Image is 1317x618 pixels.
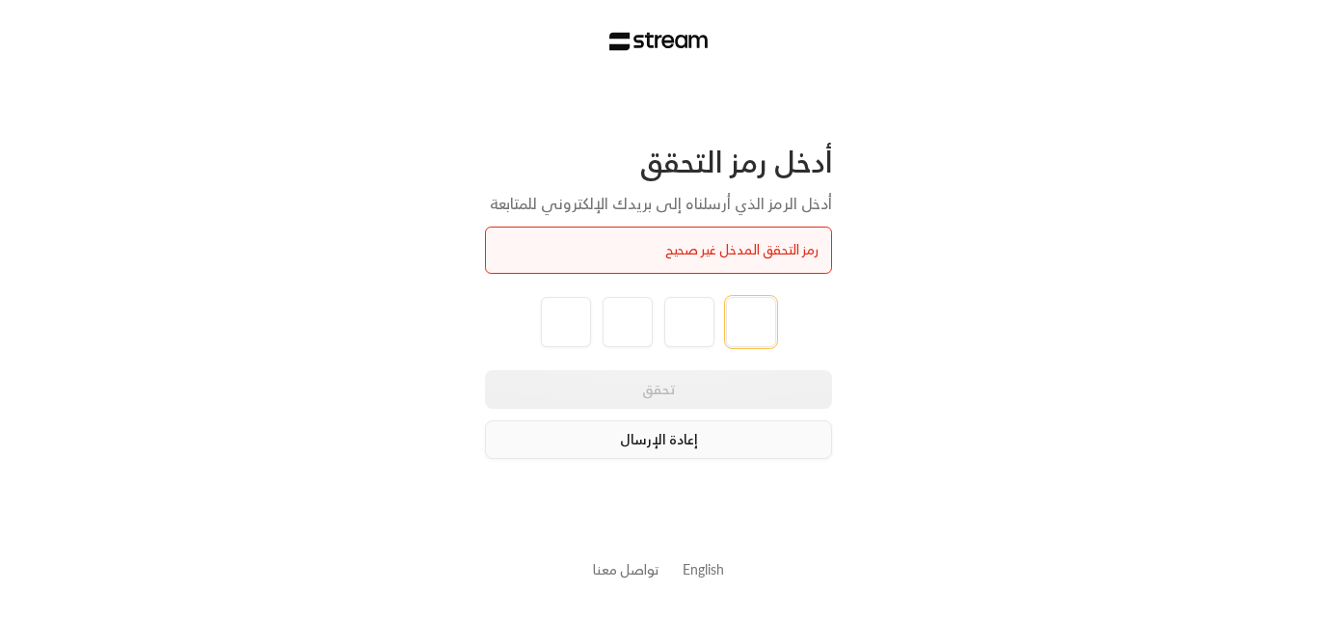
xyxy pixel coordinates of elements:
div: رمز التحقق المدخل غير صحيح [498,240,819,260]
a: تواصل معنا [593,557,659,581]
img: Stream Logo [609,32,709,51]
a: English [683,551,724,587]
div: أدخل الرمز الذي أرسلناه إلى بريدك الإلكتروني للمتابعة [485,192,832,215]
button: إعادة الإرسال [485,420,832,459]
button: تواصل معنا [593,559,659,579]
div: أدخل رمز التحقق [485,144,832,180]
